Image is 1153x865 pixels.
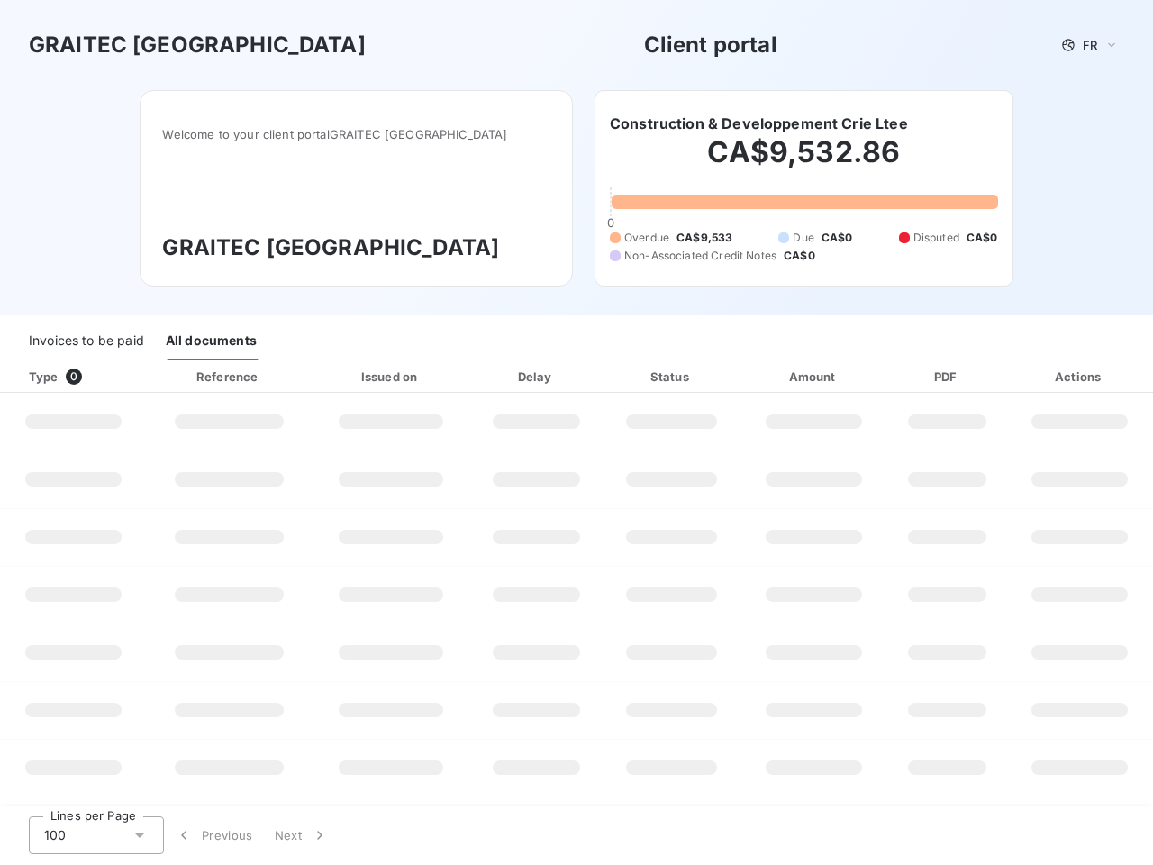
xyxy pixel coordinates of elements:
div: Delay [474,368,599,386]
div: Actions [1010,368,1149,386]
h2: CA$9,532.86 [610,134,998,188]
div: All documents [166,323,257,360]
span: Disputed [913,230,959,246]
div: PDF [891,368,1003,386]
span: Overdue [624,230,669,246]
button: Previous [164,816,264,854]
span: CA$0 [822,230,853,246]
span: CA$0 [784,248,815,264]
span: 0 [66,369,82,385]
h6: Construction & Developpement Crie Ltee [610,113,908,134]
div: Reference [196,369,258,384]
span: Non-Associated Credit Notes [624,248,776,264]
button: Next [264,816,340,854]
h3: GRAITEC [GEOGRAPHIC_DATA] [162,232,550,264]
span: FR [1083,38,1097,52]
div: Type [18,368,142,386]
span: CA$0 [967,230,998,246]
span: 0 [607,215,614,230]
span: CA$9,533 [676,230,732,246]
div: Amount [744,368,885,386]
h3: GRAITEC [GEOGRAPHIC_DATA] [29,29,366,61]
span: Welcome to your client portal GRAITEC [GEOGRAPHIC_DATA] [162,127,550,141]
h3: Client portal [644,29,777,61]
span: Due [793,230,813,246]
div: Status [606,368,737,386]
div: Issued on [315,368,467,386]
div: Invoices to be paid [29,323,144,360]
span: 100 [44,826,66,844]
